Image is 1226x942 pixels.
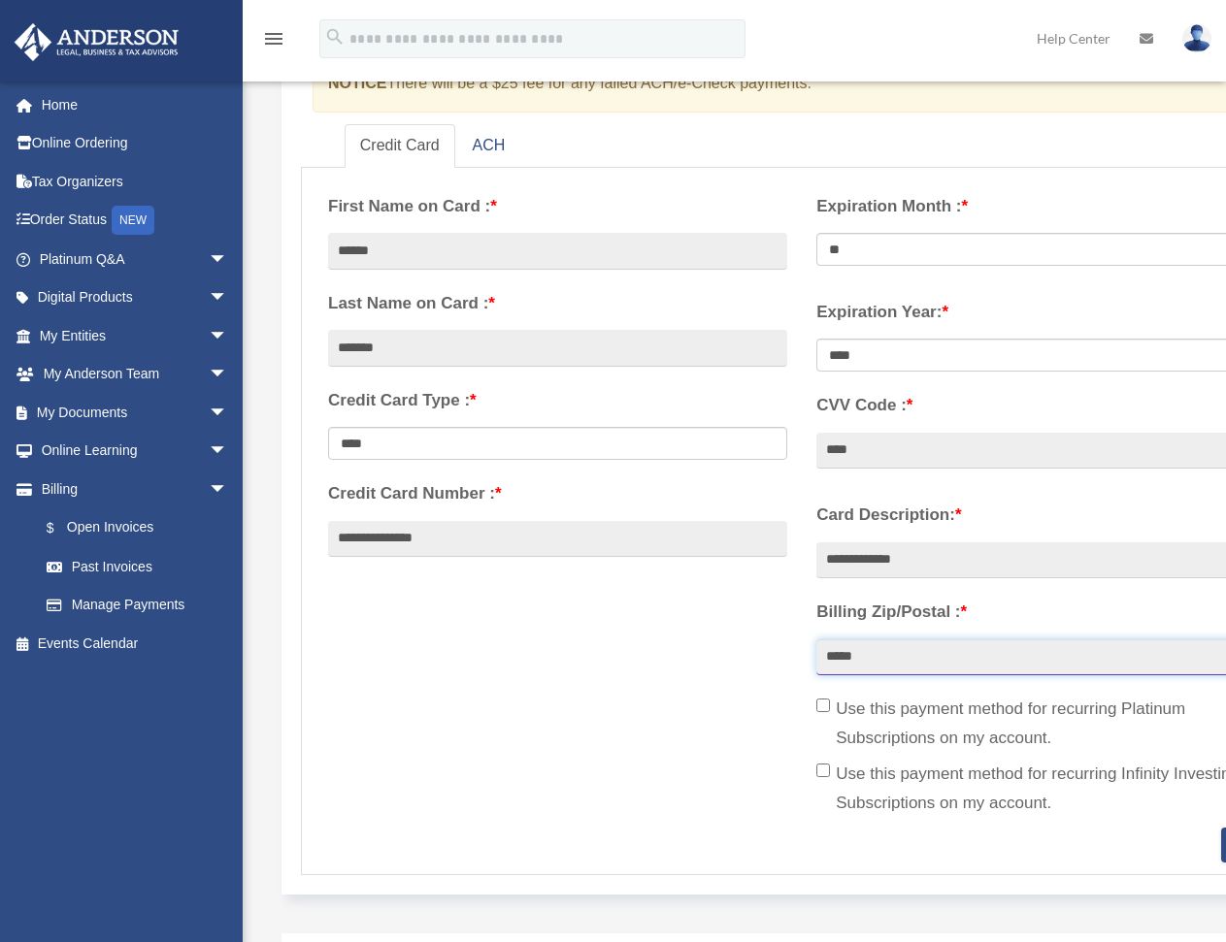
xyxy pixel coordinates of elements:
a: Tax Organizers [14,162,257,201]
input: Use this payment method for recurring Platinum Subscriptions on my account. [816,698,830,712]
img: Anderson Advisors Platinum Portal [9,23,184,61]
a: Digital Productsarrow_drop_down [14,278,257,317]
a: Online Learningarrow_drop_down [14,432,257,471]
span: arrow_drop_down [209,470,248,509]
i: menu [262,27,285,50]
span: $ [57,516,67,540]
a: My Entitiesarrow_drop_down [14,316,257,355]
span: arrow_drop_down [209,393,248,433]
input: Use this payment method for recurring Infinity Investing Subscriptions on my account. [816,763,830,777]
span: arrow_drop_down [209,278,248,318]
a: Home [14,85,257,124]
a: Events Calendar [14,624,257,663]
a: Order StatusNEW [14,201,257,241]
img: User Pic [1182,24,1211,52]
a: Billingarrow_drop_down [14,470,257,508]
label: Credit Card Number : [328,479,787,508]
span: arrow_drop_down [209,240,248,279]
a: Platinum Q&Aarrow_drop_down [14,240,257,278]
span: arrow_drop_down [209,316,248,356]
label: First Name on Card : [328,192,787,221]
label: Last Name on Card : [328,289,787,318]
a: Online Ordering [14,124,257,163]
a: $Open Invoices [27,508,257,548]
i: search [324,26,346,48]
a: menu [262,34,285,50]
label: Credit Card Type : [328,386,787,415]
a: Credit Card [345,124,455,168]
span: arrow_drop_down [209,432,248,471]
a: Past Invoices [27,547,257,586]
a: My Anderson Teamarrow_drop_down [14,355,257,394]
a: ACH [457,124,521,168]
a: Manage Payments [27,586,248,625]
span: arrow_drop_down [209,355,248,395]
a: My Documentsarrow_drop_down [14,393,257,432]
strong: NOTICE [328,75,386,91]
div: NEW [112,206,154,235]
